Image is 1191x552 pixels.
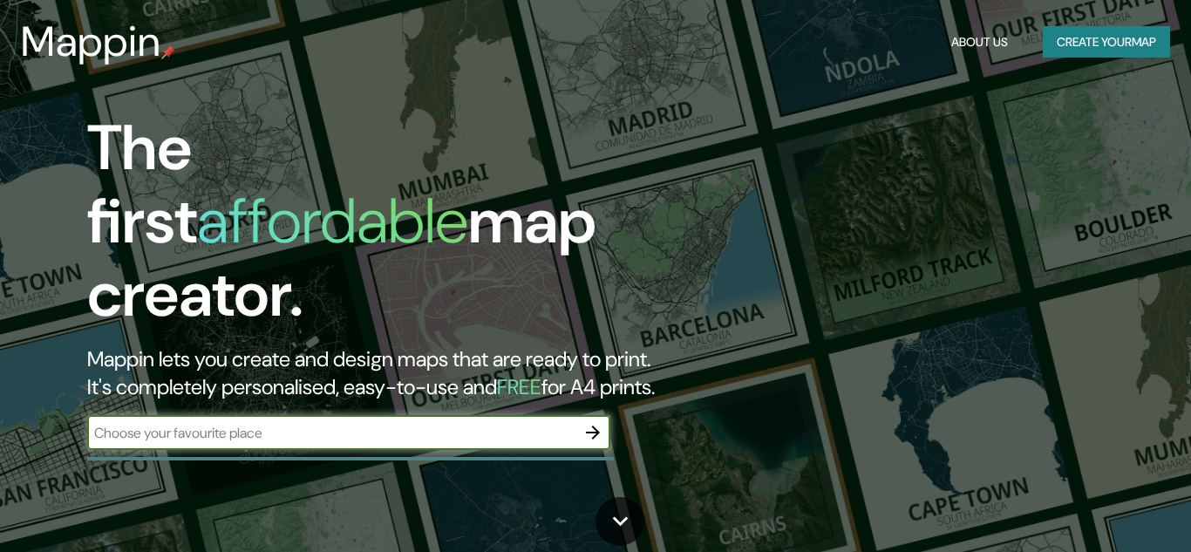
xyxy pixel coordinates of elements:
[87,345,683,401] h2: Mappin lets you create and design maps that are ready to print. It's completely personalised, eas...
[161,45,175,59] img: mappin-pin
[21,17,161,66] h3: Mappin
[87,423,575,443] input: Choose your favourite place
[944,26,1015,58] button: About Us
[87,112,683,345] h1: The first map creator.
[197,181,468,262] h1: affordable
[497,373,541,400] h5: FREE
[1043,26,1170,58] button: Create yourmap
